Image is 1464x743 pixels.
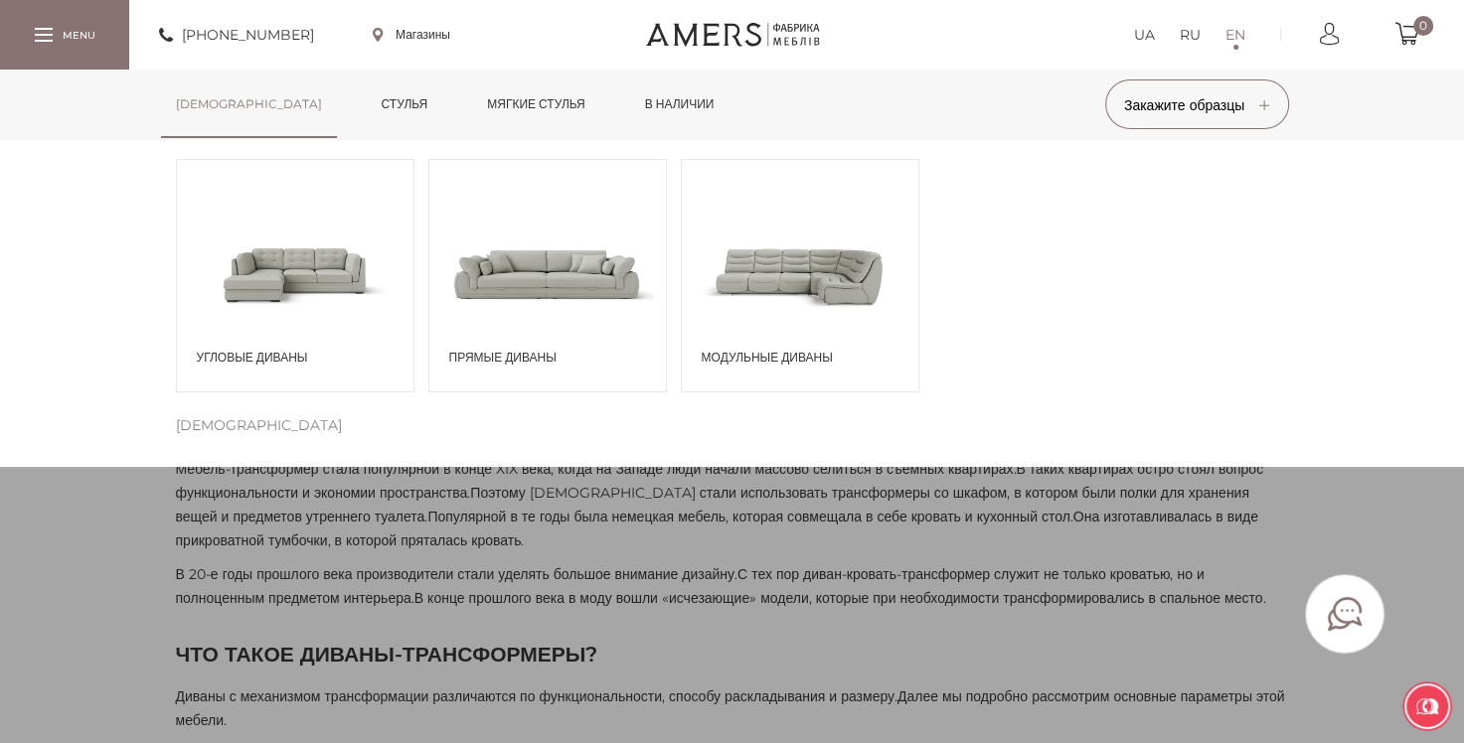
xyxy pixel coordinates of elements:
[159,23,314,47] a: [PHONE_NUMBER]
[1124,96,1244,114] ya-tr-span: Закажите образцы
[1225,23,1245,47] a: EN
[428,159,667,392] a: Прямые диваны Прямые диваны
[373,26,450,44] a: Магазины
[630,70,730,139] a: В наличии
[449,349,656,367] span: Прямые диваны
[382,96,428,111] ya-tr-span: Стулья
[472,70,599,139] a: Мягкие стулья
[396,27,450,42] ya-tr-span: Магазины
[1134,23,1155,47] a: UA
[176,416,342,434] ya-tr-span: [DEMOGRAPHIC_DATA]
[176,159,414,392] a: Угловые диваны Угловые диваны
[1180,26,1201,44] ya-tr-span: RU
[1225,26,1245,44] ya-tr-span: EN
[487,96,584,111] ya-tr-span: Мягкие стулья
[1180,23,1201,47] a: RU
[1413,16,1433,36] span: 0
[197,349,404,367] span: Угловые диваны
[1105,79,1289,129] button: Закажите образцы
[1134,26,1155,44] ya-tr-span: UA
[702,349,908,367] span: Модульные диваны
[681,159,919,392] a: Модульные диваны Модульные диваны
[176,96,322,111] ya-tr-span: [DEMOGRAPHIC_DATA]
[645,96,715,111] ya-tr-span: В наличии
